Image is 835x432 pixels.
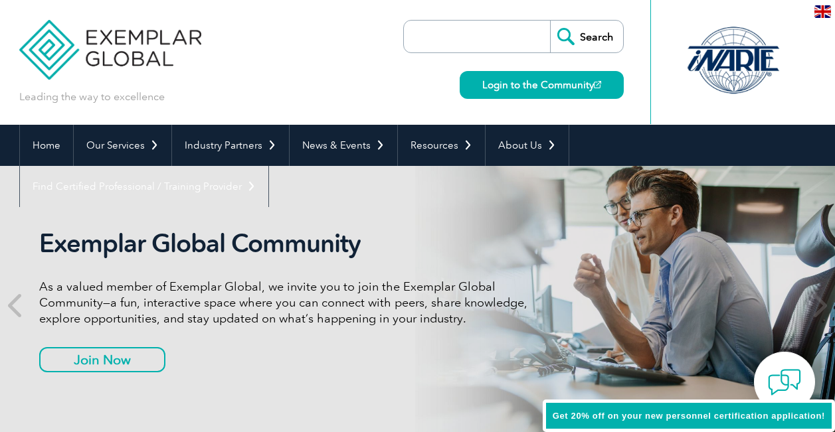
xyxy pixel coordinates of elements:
a: Join Now [39,347,165,372]
a: Resources [398,125,485,166]
img: open_square.png [594,81,601,88]
img: contact-chat.png [768,366,801,399]
a: News & Events [290,125,397,166]
a: Find Certified Professional / Training Provider [20,166,268,207]
a: Industry Partners [172,125,289,166]
a: Our Services [74,125,171,166]
a: Home [20,125,73,166]
a: Login to the Community [460,71,624,99]
input: Search [550,21,623,52]
h2: Exemplar Global Community [39,228,537,259]
a: About Us [486,125,569,166]
img: en [814,5,831,18]
span: Get 20% off on your new personnel certification application! [553,411,825,421]
p: As a valued member of Exemplar Global, we invite you to join the Exemplar Global Community—a fun,... [39,279,537,326]
p: Leading the way to excellence [19,90,165,104]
